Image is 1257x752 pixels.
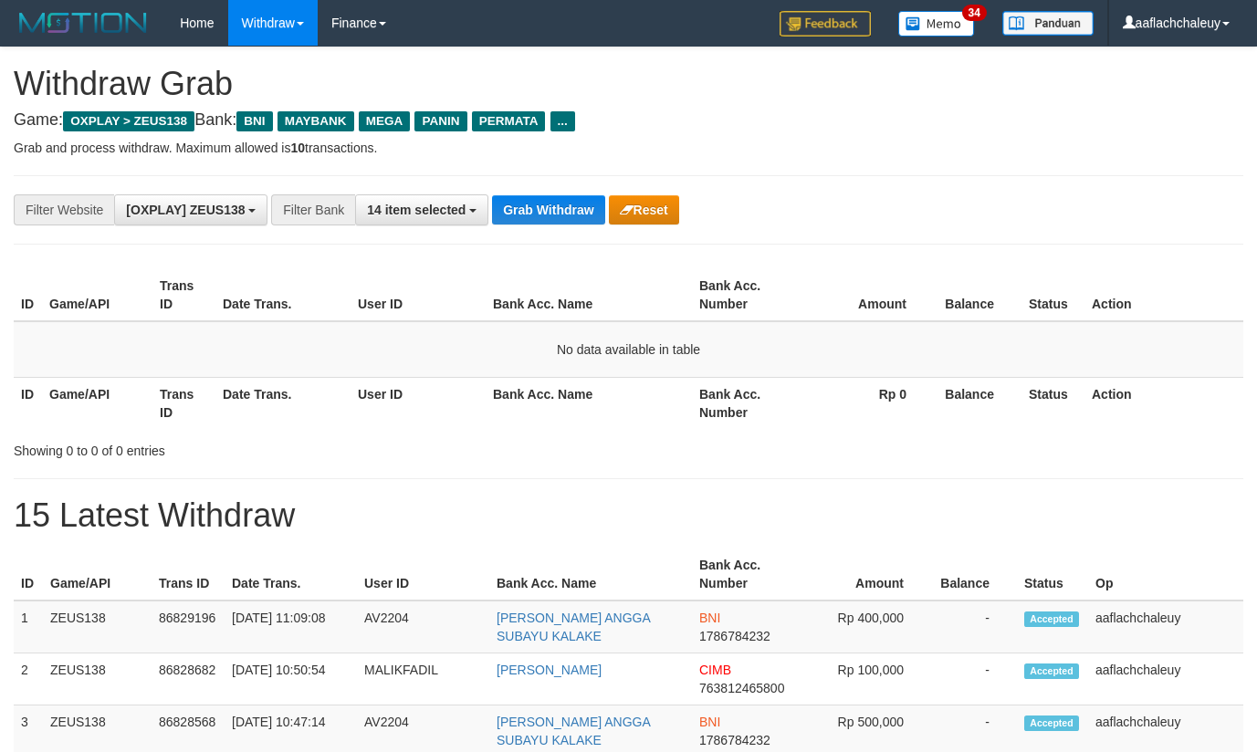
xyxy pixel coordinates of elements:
th: Trans ID [152,377,215,429]
h1: 15 Latest Withdraw [14,497,1243,534]
th: User ID [351,269,486,321]
th: Trans ID [152,269,215,321]
td: MALIKFADIL [357,653,489,705]
th: ID [14,269,42,321]
span: MEGA [359,111,411,131]
button: Grab Withdraw [492,195,604,225]
th: Status [1017,548,1088,601]
td: [DATE] 10:50:54 [225,653,357,705]
td: No data available in table [14,321,1243,378]
button: [OXPLAY] ZEUS138 [114,194,267,225]
span: [OXPLAY] ZEUS138 [126,203,245,217]
th: Balance [934,269,1021,321]
button: Reset [609,195,679,225]
td: 2 [14,653,43,705]
td: Rp 100,000 [801,653,931,705]
h1: Withdraw Grab [14,66,1243,102]
th: Trans ID [152,548,225,601]
th: Game/API [43,548,152,601]
td: AV2204 [357,601,489,653]
th: Bank Acc. Number [692,548,801,601]
th: Date Trans. [215,377,351,429]
p: Grab and process withdraw. Maximum allowed is transactions. [14,139,1243,157]
th: User ID [351,377,486,429]
td: 86828682 [152,653,225,705]
span: BNI [236,111,272,131]
span: Accepted [1024,663,1079,679]
th: Status [1021,377,1084,429]
a: [PERSON_NAME] ANGGA SUBAYU KALAKE [497,715,650,747]
span: 14 item selected [367,203,466,217]
span: MAYBANK [278,111,354,131]
span: Copy 1786784232 to clipboard [699,733,770,747]
td: ZEUS138 [43,653,152,705]
span: PANIN [414,111,466,131]
div: Showing 0 to 0 of 0 entries [14,434,510,460]
span: PERMATA [472,111,546,131]
th: Bank Acc. Number [692,377,802,429]
th: Bank Acc. Name [486,269,692,321]
span: Accepted [1024,715,1079,731]
th: Status [1021,269,1084,321]
button: 14 item selected [355,194,488,225]
th: User ID [357,548,489,601]
td: - [931,601,1017,653]
th: Balance [934,377,1021,429]
th: Amount [801,548,931,601]
th: Date Trans. [215,269,351,321]
th: Game/API [42,269,152,321]
span: Copy 1786784232 to clipboard [699,629,770,643]
div: Filter Bank [271,194,355,225]
h4: Game: Bank: [14,111,1243,130]
span: Accepted [1024,611,1079,627]
img: Button%20Memo.svg [898,11,975,37]
th: Amount [802,269,934,321]
td: 1 [14,601,43,653]
img: Feedback.jpg [780,11,871,37]
td: ZEUS138 [43,601,152,653]
th: Date Trans. [225,548,357,601]
span: ... [550,111,575,131]
span: BNI [699,611,720,625]
img: panduan.png [1002,11,1094,36]
img: MOTION_logo.png [14,9,152,37]
td: aaflachchaleuy [1088,653,1243,705]
a: [PERSON_NAME] [497,663,602,677]
td: 86829196 [152,601,225,653]
span: CIMB [699,663,731,677]
th: Op [1088,548,1243,601]
th: Bank Acc. Name [486,377,692,429]
strong: 10 [290,141,305,155]
th: Bank Acc. Number [692,269,802,321]
th: Action [1084,377,1243,429]
td: [DATE] 11:09:08 [225,601,357,653]
th: ID [14,377,42,429]
td: aaflachchaleuy [1088,601,1243,653]
span: OXPLAY > ZEUS138 [63,111,194,131]
td: - [931,653,1017,705]
th: ID [14,548,43,601]
span: 34 [962,5,987,21]
th: Rp 0 [802,377,934,429]
th: Game/API [42,377,152,429]
th: Bank Acc. Name [489,548,692,601]
td: Rp 400,000 [801,601,931,653]
span: BNI [699,715,720,729]
span: Copy 763812465800 to clipboard [699,681,784,695]
a: [PERSON_NAME] ANGGA SUBAYU KALAKE [497,611,650,643]
th: Balance [931,548,1017,601]
th: Action [1084,269,1243,321]
div: Filter Website [14,194,114,225]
